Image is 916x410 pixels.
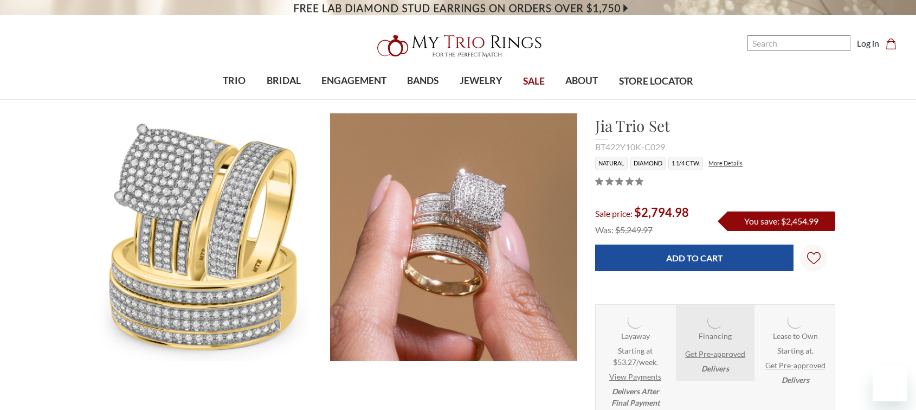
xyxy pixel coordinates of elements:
span: TRIO [223,74,246,88]
span: $2,794.98 [634,205,689,220]
button: submenu toggle [349,99,359,100]
button: submenu toggle [475,99,486,100]
button: submenu toggle [576,99,587,100]
img: Photo of Jia 1 1/4 ct tw. Diamond Cushion Cluster Trio Set 10K Yellow Gold [BT422Y-C029] [330,113,578,361]
span: ABOUT [565,74,598,88]
span: Sale price: [595,208,633,219]
a: Log in [857,37,879,50]
strong: Lease to Own [773,330,818,342]
span: JEWELRY [460,74,502,88]
a: ENGAGEMENT [311,63,397,99]
span: BANDS [407,74,438,88]
strong: Layaway [621,330,650,342]
span: Was: [595,225,614,235]
em: Delivers [782,374,809,386]
h1: Jia Trio Set [595,114,835,137]
span: ENGAGEMENT [321,74,386,88]
img: Katapult [786,311,805,330]
button: submenu toggle [278,99,289,100]
li: Diamond [630,157,666,170]
svg: cart.cart_preview [886,39,896,49]
a: STORE LOCATOR [609,64,704,99]
a: Get Pre-approved [685,348,745,360]
input: Search [747,35,850,51]
a: SALE [513,64,555,99]
span: $5,249.97 [615,225,653,235]
span: You save: $2,454.99 [744,216,818,226]
span: BRIDAL [267,74,301,88]
a: JEWELRY [449,63,513,99]
a: Get Pre-approved [765,360,825,371]
a: BANDS [397,63,449,99]
a: BRIDAL [256,63,311,99]
span: Starting at $53.27/week. [613,345,658,368]
a: My Trio Rings [266,29,650,63]
a: Cart with 0 items [886,37,903,50]
a: ABOUT [555,63,608,99]
button: submenu toggle [229,99,240,100]
a: View Payments [609,371,661,382]
input: Add to Cart [595,245,794,271]
strong: Financing [699,330,732,342]
em: Delivers After Final Payment [611,386,660,408]
button: submenu toggle [417,99,428,100]
span: SALE [523,74,545,88]
span: Starting at . [777,345,814,356]
a: Wish Lists [800,245,827,272]
span: STORE LOCATOR [619,74,693,88]
img: My Trio Rings [371,29,545,63]
a: More Details [708,159,743,166]
em: Delivers [701,363,729,374]
li: 1 1/4 CTW. [668,157,703,170]
iframe: Button to launch messaging window [873,367,907,401]
li: Affirm [676,305,754,381]
div: BT422Y10K-C029 [595,140,835,153]
svg: Wish Lists [807,217,821,299]
li: Katapult [756,305,835,392]
a: TRIO [212,63,256,99]
img: Layaway [626,311,645,330]
img: Affirm [706,311,725,330]
img: Photo of Jia 1 1/4 ct tw. Diamond Cushion Cluster Trio Set 10K Yellow Gold [BT422Y-C029] [81,113,329,361]
li: Natural [595,157,628,170]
